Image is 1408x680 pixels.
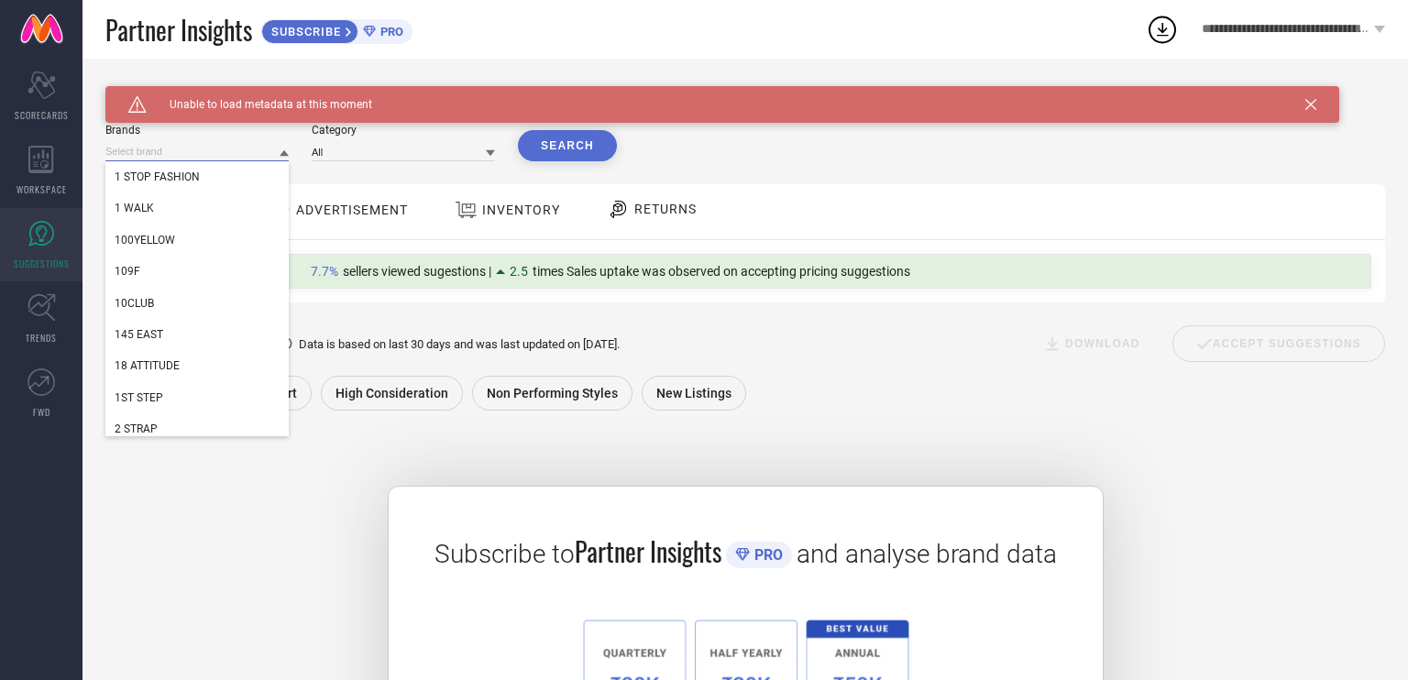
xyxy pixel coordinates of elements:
[115,234,175,247] span: 100YELLOW
[311,264,338,279] span: 7.7%
[575,532,721,570] span: Partner Insights
[115,297,154,310] span: 10CLUB
[262,25,346,38] span: SUBSCRIBE
[26,331,57,345] span: TRENDS
[147,98,372,111] span: Unable to load metadata at this moment
[105,288,289,319] div: 10CLUB
[634,202,697,216] span: RETURNS
[105,142,289,161] input: Select brand
[482,203,560,217] span: INVENTORY
[33,405,50,419] span: FWD
[343,264,491,279] span: sellers viewed sugestions |
[14,257,70,270] span: SUGGESTIONS
[302,259,919,283] div: Percentage of sellers who have viewed suggestions for the current Insight Type
[533,264,910,279] span: times Sales uptake was observed on accepting pricing suggestions
[115,328,163,341] span: 145 EAST
[105,124,289,137] div: Brands
[335,386,448,400] span: High Consideration
[105,192,289,224] div: 1 WALK
[115,359,180,372] span: 18 ATTITUDE
[115,422,158,435] span: 2 STRAP
[261,15,412,44] a: SUBSCRIBEPRO
[115,202,154,214] span: 1 WALK
[487,386,618,400] span: Non Performing Styles
[312,124,495,137] div: Category
[518,130,617,161] button: Search
[376,25,403,38] span: PRO
[510,264,528,279] span: 2.5
[750,546,783,564] span: PRO
[105,350,289,381] div: 18 ATTITUDE
[105,382,289,413] div: 1ST STEP
[115,265,140,278] span: 109F
[656,386,731,400] span: New Listings
[296,203,408,217] span: ADVERTISEMENT
[16,182,67,196] span: WORKSPACE
[105,11,252,49] span: Partner Insights
[105,319,289,350] div: 145 EAST
[105,86,202,101] h1: SUGGESTIONS
[299,337,620,351] span: Data is based on last 30 days and was last updated on [DATE] .
[1172,325,1385,362] div: Accept Suggestions
[1146,13,1179,46] div: Open download list
[105,225,289,256] div: 100YELLOW
[105,413,289,444] div: 2 STRAP
[115,391,163,404] span: 1ST STEP
[15,108,69,122] span: SCORECARDS
[797,539,1057,569] span: and analyse brand data
[434,539,575,569] span: Subscribe to
[115,170,200,183] span: 1 STOP FASHION
[105,161,289,192] div: 1 STOP FASHION
[105,256,289,287] div: 109F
